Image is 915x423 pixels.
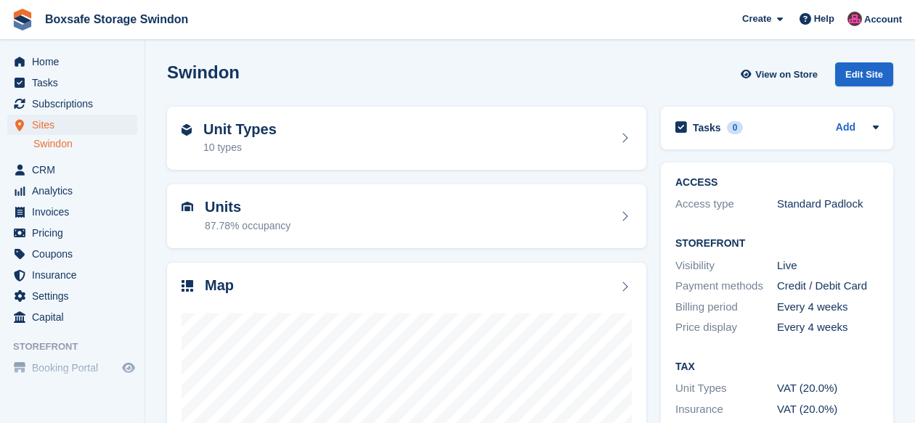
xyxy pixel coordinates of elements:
div: Standard Padlock [777,196,879,213]
span: Account [864,12,902,27]
div: Payment methods [675,278,777,295]
img: Philip Matthews [847,12,862,26]
img: unit-icn-7be61d7bf1b0ce9d3e12c5938cc71ed9869f7b940bace4675aadf7bd6d80202e.svg [182,202,193,212]
div: Every 4 weeks [777,319,879,336]
a: menu [7,94,137,114]
div: Unit Types [675,380,777,397]
span: Coupons [32,244,119,264]
a: menu [7,160,137,180]
div: Live [777,258,879,274]
a: menu [7,223,137,243]
h2: Storefront [675,238,879,250]
a: menu [7,73,137,93]
div: Insurance [675,401,777,418]
h2: Swindon [167,62,240,82]
div: Edit Site [835,62,893,86]
div: VAT (20.0%) [777,380,879,397]
span: Subscriptions [32,94,119,114]
h2: Units [205,199,290,215]
span: Home [32,52,119,72]
span: CRM [32,160,119,180]
span: View on Store [755,67,818,82]
a: menu [7,115,137,135]
div: Every 4 weeks [777,299,879,316]
span: Booking Portal [32,358,119,378]
span: Pricing [32,223,119,243]
div: 0 [727,121,744,134]
span: Tasks [32,73,119,93]
a: Boxsafe Storage Swindon [39,7,194,31]
a: menu [7,265,137,285]
div: VAT (20.0%) [777,401,879,418]
div: Price display [675,319,777,336]
span: Help [814,12,834,26]
a: menu [7,286,137,306]
div: Access type [675,196,777,213]
a: menu [7,181,137,201]
span: Capital [32,307,119,327]
span: Insurance [32,265,119,285]
span: Sites [32,115,119,135]
div: Billing period [675,299,777,316]
h2: Unit Types [203,121,277,138]
div: 10 types [203,140,277,155]
a: menu [7,244,137,264]
span: Analytics [32,181,119,201]
h2: Map [205,277,234,294]
img: map-icn-33ee37083ee616e46c38cad1a60f524a97daa1e2b2c8c0bc3eb3415660979fc1.svg [182,280,193,292]
h2: ACCESS [675,177,879,189]
a: Edit Site [835,62,893,92]
span: Create [742,12,771,26]
a: Units 87.78% occupancy [167,184,646,248]
h2: Tax [675,361,879,373]
a: menu [7,202,137,222]
a: Preview store [120,359,137,377]
a: Unit Types 10 types [167,107,646,171]
a: Swindon [33,137,137,151]
img: unit-type-icn-2b2737a686de81e16bb02015468b77c625bbabd49415b5ef34ead5e3b44a266d.svg [182,124,192,136]
div: 87.78% occupancy [205,218,290,234]
h2: Tasks [693,121,721,134]
div: Visibility [675,258,777,274]
span: Settings [32,286,119,306]
img: stora-icon-8386f47178a22dfd0bd8f6a31ec36ba5ce8667c1dd55bd0f319d3a0aa187defe.svg [12,9,33,30]
a: menu [7,52,137,72]
a: Add [836,120,855,136]
span: Storefront [13,340,145,354]
div: Credit / Debit Card [777,278,879,295]
span: Invoices [32,202,119,222]
a: menu [7,307,137,327]
a: View on Store [739,62,823,86]
a: menu [7,358,137,378]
